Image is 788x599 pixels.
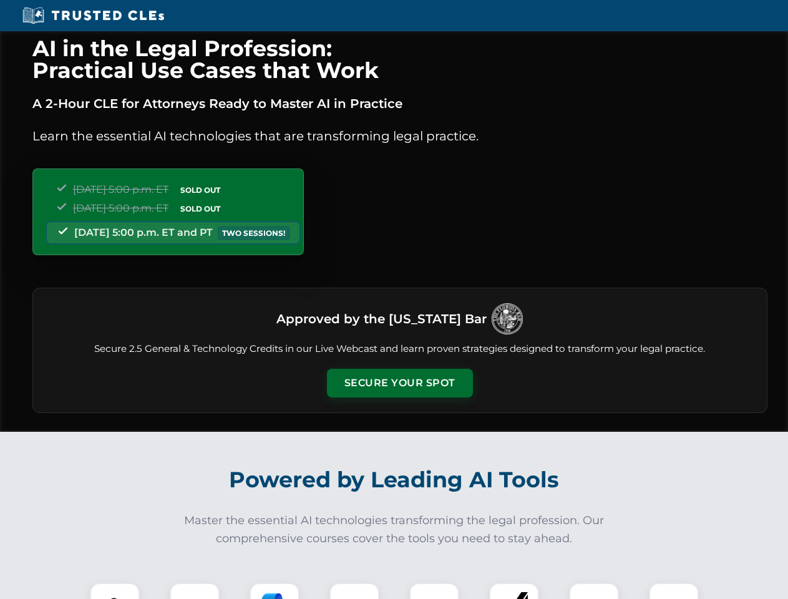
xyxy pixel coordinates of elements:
span: [DATE] 5:00 p.m. ET [73,202,168,214]
span: [DATE] 5:00 p.m. ET [73,183,168,195]
img: Trusted CLEs [19,6,168,25]
p: A 2-Hour CLE for Attorneys Ready to Master AI in Practice [32,94,767,114]
h2: Powered by Leading AI Tools [49,458,740,502]
span: SOLD OUT [176,202,225,215]
span: SOLD OUT [176,183,225,197]
p: Master the essential AI technologies transforming the legal profession. Our comprehensive courses... [176,512,613,548]
h1: AI in the Legal Profession: Practical Use Cases that Work [32,37,767,81]
img: Logo [492,303,523,334]
p: Learn the essential AI technologies that are transforming legal practice. [32,126,767,146]
h3: Approved by the [US_STATE] Bar [276,308,487,330]
p: Secure 2.5 General & Technology Credits in our Live Webcast and learn proven strategies designed ... [48,342,752,356]
button: Secure Your Spot [327,369,473,397]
